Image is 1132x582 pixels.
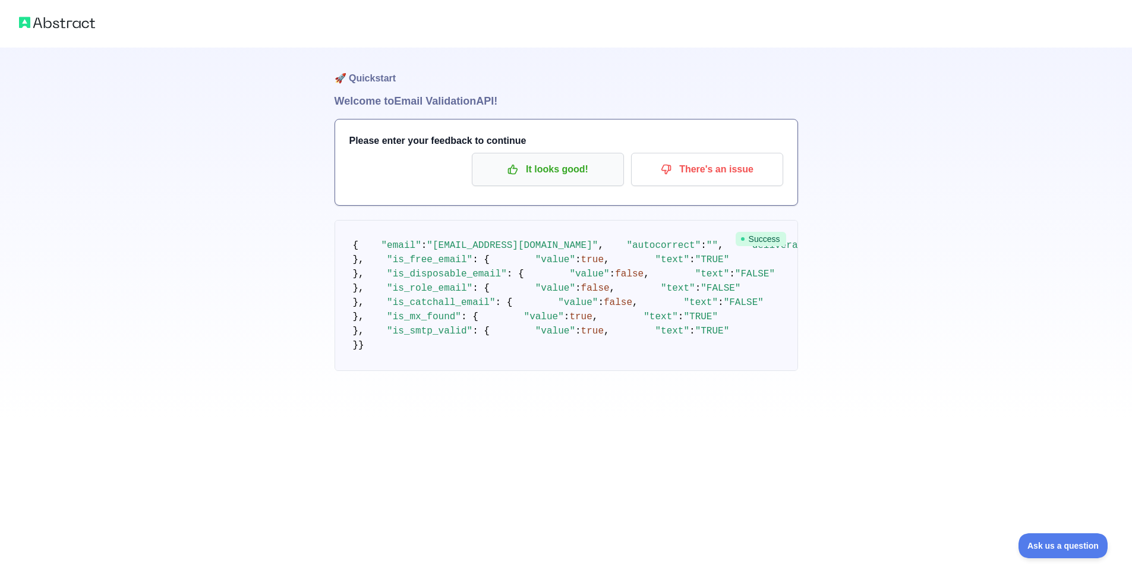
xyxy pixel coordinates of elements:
img: Abstract logo [19,14,95,31]
span: : [729,269,735,279]
span: , [592,312,598,322]
p: It looks good! [481,159,615,180]
span: : [564,312,570,322]
span: : { [472,326,490,336]
span: "FALSE" [701,283,740,294]
span: "TRUE" [695,254,730,265]
span: "value" [535,326,575,336]
span: true [581,326,604,336]
span: false [615,269,644,279]
span: "" [707,240,718,251]
span: : [575,326,581,336]
span: , [610,283,616,294]
span: , [604,326,610,336]
span: "[EMAIL_ADDRESS][DOMAIN_NAME]" [427,240,598,251]
span: "deliverability" [746,240,838,251]
span: , [718,240,724,251]
span: : [678,312,684,322]
span: Success [736,232,786,246]
span: { [353,240,359,251]
span: false [581,283,610,294]
span: : [575,254,581,265]
span: "FALSE" [724,297,764,308]
h1: Welcome to Email Validation API! [335,93,798,109]
span: "autocorrect" [626,240,701,251]
span: : [689,326,695,336]
span: "value" [535,283,575,294]
span: , [632,297,638,308]
span: : [598,297,604,308]
span: true [581,254,604,265]
p: There's an issue [640,159,774,180]
span: , [644,269,649,279]
span: true [569,312,592,322]
span: "text" [644,312,678,322]
span: : [610,269,616,279]
span: : { [472,283,490,294]
span: : { [461,312,478,322]
span: "text" [661,283,695,294]
span: : [689,254,695,265]
span: "is_disposable_email" [387,269,507,279]
span: : { [496,297,513,308]
span: "text" [655,326,689,336]
span: "value" [535,254,575,265]
span: "email" [381,240,421,251]
span: : [421,240,427,251]
span: "TRUE" [695,326,730,336]
span: "value" [524,312,564,322]
span: "is_catchall_email" [387,297,495,308]
span: false [604,297,632,308]
button: It looks good! [472,153,624,186]
span: "text" [655,254,689,265]
span: : [701,240,707,251]
span: : { [507,269,524,279]
iframe: Toggle Customer Support [1019,533,1108,558]
span: "value" [569,269,609,279]
span: "is_free_email" [387,254,472,265]
span: , [604,254,610,265]
span: "is_smtp_valid" [387,326,472,336]
span: , [598,240,604,251]
span: "is_mx_found" [387,312,461,322]
span: "is_role_email" [387,283,472,294]
span: "FALSE" [735,269,775,279]
span: "TRUE" [683,312,718,322]
span: "value" [558,297,598,308]
span: "text" [683,297,718,308]
span: : [695,283,701,294]
span: : { [472,254,490,265]
h3: Please enter your feedback to continue [349,134,783,148]
h1: 🚀 Quickstart [335,48,798,93]
span: : [575,283,581,294]
span: : [718,297,724,308]
button: There's an issue [631,153,783,186]
span: "text" [695,269,730,279]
